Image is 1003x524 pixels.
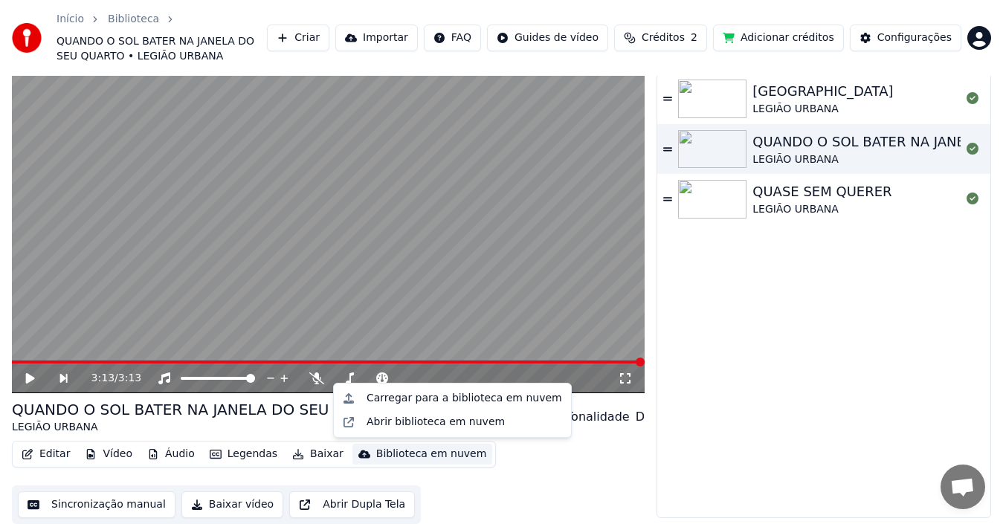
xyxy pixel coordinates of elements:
span: QUANDO O SOL BATER NA JANELA DO SEU QUARTO • LEGIÃO URBANA [57,34,267,64]
div: LEGIÃO URBANA [752,202,891,217]
button: Guides de vídeo [487,25,608,51]
button: Vídeo [79,444,138,465]
a: Biblioteca [108,12,159,27]
span: Créditos [642,30,685,45]
div: Tonalidade [566,408,630,426]
div: QUANDO O SOL BATER NA JANELA DO SEU QUARTO [12,399,396,420]
div: LEGIÃO URBANA [752,102,893,117]
img: youka [12,23,42,53]
button: Configurações [850,25,961,51]
div: Carregar para a biblioteca em nuvem [367,391,562,406]
div: LEGIÃO URBANA [12,420,396,435]
button: Importar [335,25,418,51]
span: 3:13 [91,371,115,386]
div: D [636,408,645,426]
span: 3:13 [118,371,141,386]
button: Abrir Dupla Tela [289,491,415,518]
div: QUASE SEM QUERER [752,181,891,202]
a: Início [57,12,84,27]
span: 2 [691,30,697,45]
nav: breadcrumb [57,12,267,64]
button: Criar [267,25,329,51]
div: Biblioteca em nuvem [376,447,487,462]
div: [GEOGRAPHIC_DATA] [752,81,893,102]
div: Bate-papo aberto [941,465,985,509]
div: Abrir biblioteca em nuvem [367,415,505,430]
button: FAQ [424,25,481,51]
button: Sincronização manual [18,491,175,518]
button: Créditos2 [614,25,707,51]
button: Legendas [204,444,283,465]
button: Editar [16,444,76,465]
div: / [91,371,127,386]
button: Baixar vídeo [181,491,283,518]
button: Áudio [141,444,201,465]
button: Baixar [286,444,349,465]
button: Adicionar créditos [713,25,844,51]
div: Configurações [877,30,952,45]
